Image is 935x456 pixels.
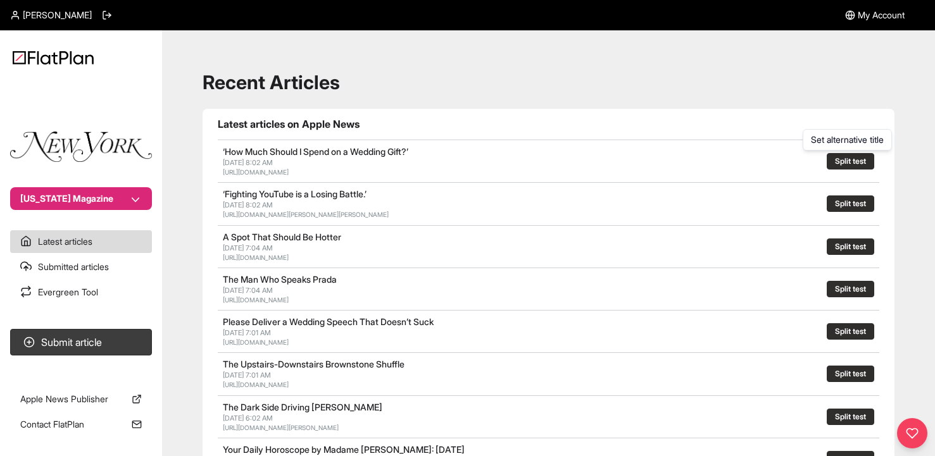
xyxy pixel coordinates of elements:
[10,329,152,355] button: Submit article
[223,188,367,199] a: ‘Fighting YouTube is a Losing Battle.’
[10,132,152,162] img: Publication Logo
[10,281,152,304] a: Evergreen Tool
[827,153,874,169] button: Split test
[10,187,152,210] button: [US_STATE] Magazine
[223,243,273,252] span: [DATE] 7:04 AM
[223,444,465,455] a: Your Daily Horoscope by Madame [PERSON_NAME]: [DATE]
[223,338,289,346] a: [URL][DOMAIN_NAME]
[223,328,271,337] span: [DATE] 7:01 AM
[223,286,273,295] span: [DATE] 7:04 AM
[223,200,273,209] span: [DATE] 8:02 AM
[10,230,152,253] a: Latest articles
[223,158,273,167] span: [DATE] 8:02 AM
[827,238,874,255] button: Split test
[827,195,874,212] button: Split test
[10,388,152,410] a: Apple News Publisher
[218,116,879,132] h1: Latest articles on Apple News
[803,129,892,151] div: Set alternative title
[223,146,408,157] a: ‘How Much Should I Spend on a Wedding Gift?’
[223,316,434,327] a: Please Deliver a Wedding Speech That Doesn’t Suck
[203,71,894,94] h1: Recent Articles
[13,51,94,65] img: Logo
[223,274,337,285] a: The Man Who Speaks Prada
[827,323,874,340] button: Split test
[223,231,341,242] a: A Spot That Should Be Hotter
[223,296,289,304] a: [URL][DOMAIN_NAME]
[223,168,289,176] a: [URL][DOMAIN_NAME]
[223,402,382,412] a: The Dark Side Driving [PERSON_NAME]
[10,413,152,436] a: Contact FlatPlan
[223,359,405,369] a: The Upstairs-Downstairs Brownstone Shuffle
[23,9,92,22] span: [PERSON_NAME]
[223,381,289,388] a: [URL][DOMAIN_NAME]
[223,211,389,218] a: [URL][DOMAIN_NAME][PERSON_NAME][PERSON_NAME]
[223,254,289,261] a: [URL][DOMAIN_NAME]
[10,256,152,278] a: Submitted articles
[827,281,874,297] button: Split test
[223,414,273,422] span: [DATE] 6:02 AM
[827,366,874,382] button: Split test
[827,409,874,425] button: Split test
[223,371,271,379] span: [DATE] 7:01 AM
[10,9,92,22] a: [PERSON_NAME]
[223,424,339,431] a: [URL][DOMAIN_NAME][PERSON_NAME]
[858,9,905,22] span: My Account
